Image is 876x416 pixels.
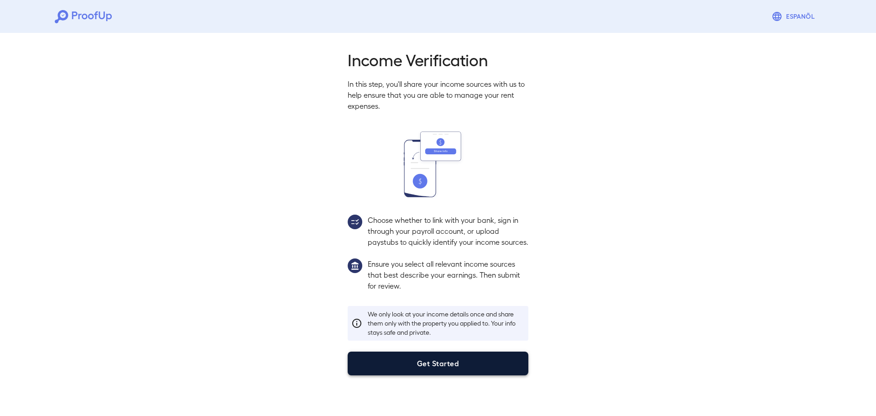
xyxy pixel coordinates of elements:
[404,132,472,197] img: transfer_money.svg
[348,352,528,375] button: Get Started
[348,258,362,273] img: group1.svg
[368,258,528,291] p: Ensure you select all relevant income sources that best describe your earnings. Then submit for r...
[348,49,528,69] h2: Income Verification
[348,215,362,229] img: group2.svg
[368,215,528,247] p: Choose whether to link with your bank, sign in through your payroll account, or upload paystubs t...
[368,310,525,337] p: We only look at your income details once and share them only with the property you applied to. Yo...
[768,7,821,26] button: Espanõl
[348,79,528,111] p: In this step, you'll share your income sources with us to help ensure that you are able to manage...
